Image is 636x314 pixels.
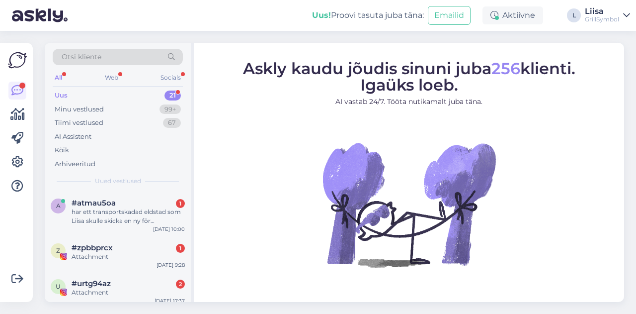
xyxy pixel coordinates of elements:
span: z [56,247,60,254]
a: LiisaGrillSymbol [585,7,630,23]
span: Uued vestlused [95,177,141,186]
div: Liisa [585,7,619,15]
span: a [56,202,61,209]
div: Web [103,71,120,84]
div: 1 [176,244,185,253]
div: All [53,71,64,84]
div: Uus [55,91,68,101]
div: [DATE] 9:28 [157,261,185,269]
div: Attachment [72,252,185,261]
div: har ett transportskadad eldstad som Liisa skulle skicka en ny för [PERSON_NAME] kreditera. men in... [72,208,185,225]
div: Aktiivne [482,6,543,24]
span: #atmau5oa [72,199,116,208]
div: Minu vestlused [55,105,104,114]
div: 1 [176,199,185,208]
img: Askly Logo [8,51,27,70]
span: Otsi kliente [62,52,101,62]
span: u [56,283,61,290]
div: Kõik [55,145,69,155]
span: #urtg94az [72,279,111,288]
div: AI Assistent [55,132,91,142]
div: 21 [164,91,181,101]
div: 67 [163,118,181,128]
div: Proovi tasuta juba täna: [312,9,424,21]
div: Tiimi vestlused [55,118,103,128]
button: Emailid [428,6,471,25]
div: [DATE] 17:37 [155,297,185,305]
span: #zpbbprcx [72,243,113,252]
img: No Chat active [319,115,498,294]
b: Uus! [312,10,331,20]
div: 99+ [159,105,181,114]
div: 2 [176,280,185,289]
div: Attachment [72,288,185,297]
p: AI vastab 24/7. Tööta nutikamalt juba täna. [243,97,575,107]
div: Arhiveeritud [55,159,95,169]
div: GrillSymbol [585,15,619,23]
span: Askly kaudu jõudis sinuni juba klienti. Igaüks loeb. [243,59,575,95]
span: 256 [491,59,520,78]
div: [DATE] 10:00 [153,225,185,233]
div: L [567,8,581,22]
div: Socials [159,71,183,84]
